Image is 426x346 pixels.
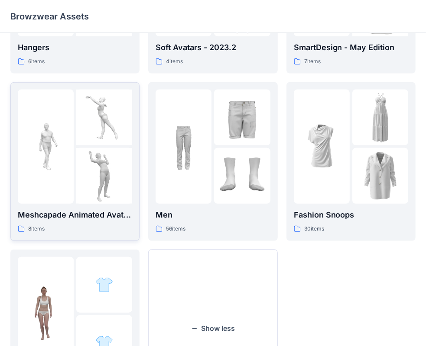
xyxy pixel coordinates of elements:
[166,224,185,234] p: 56 items
[156,209,270,221] p: Men
[18,119,74,174] img: folder 1
[294,119,350,174] img: folder 1
[18,209,132,221] p: Meshcapade Animated Avatars
[156,119,211,174] img: folder 1
[95,276,113,294] img: folder 2
[28,224,45,234] p: 8 items
[214,148,270,204] img: folder 3
[156,42,270,54] p: Soft Avatars - 2023.2
[76,90,132,145] img: folder 2
[166,57,183,66] p: 4 items
[10,82,140,241] a: folder 1folder 2folder 3Meshcapade Animated Avatars8items
[10,10,89,22] p: Browzwear Assets
[304,57,321,66] p: 7 items
[214,90,270,145] img: folder 2
[28,57,45,66] p: 6 items
[294,209,408,221] p: Fashion Snoops
[18,42,132,54] p: Hangers
[76,148,132,204] img: folder 3
[304,224,324,234] p: 30 items
[294,42,408,54] p: SmartDesign - May Edition
[352,90,408,145] img: folder 2
[18,286,74,342] img: folder 1
[148,82,277,241] a: folder 1folder 2folder 3Men56items
[352,148,408,204] img: folder 3
[286,82,416,241] a: folder 1folder 2folder 3Fashion Snoops30items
